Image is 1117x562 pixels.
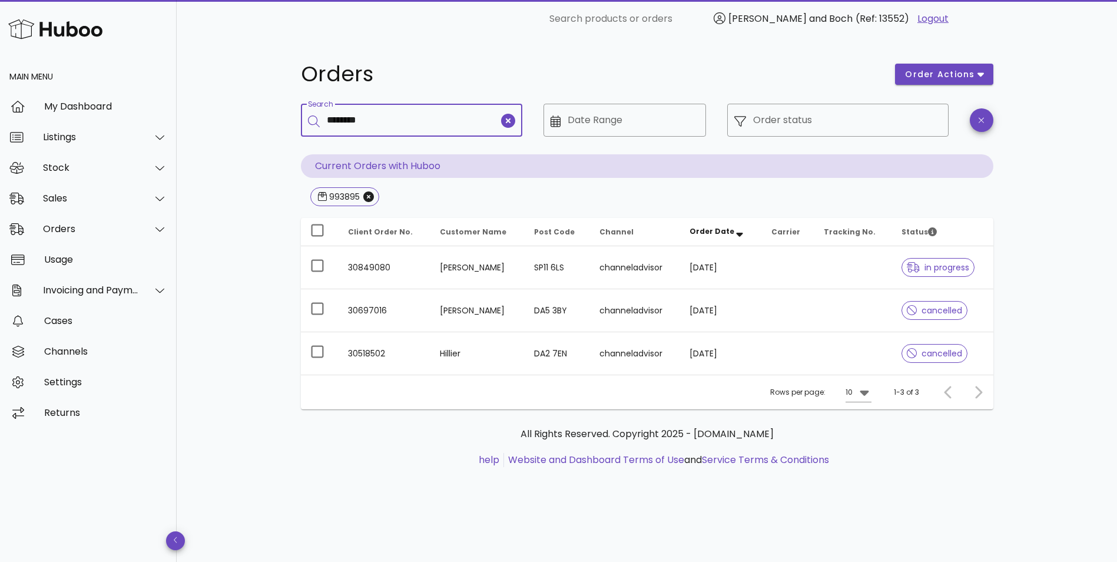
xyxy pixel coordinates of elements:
li: and [504,453,829,467]
td: Hillier [430,332,525,375]
p: All Rights Reserved. Copyright 2025 - [DOMAIN_NAME] [310,427,984,441]
span: Tracking No. [824,227,876,237]
th: Customer Name [430,218,525,246]
span: Customer Name [440,227,506,237]
td: SP11 6LS [525,246,590,289]
th: Order Date: Sorted descending. Activate to remove sorting. [680,218,762,246]
div: My Dashboard [44,101,167,112]
td: [DATE] [680,289,762,332]
span: Client Order No. [348,227,413,237]
th: Post Code [525,218,590,246]
div: Settings [44,376,167,388]
div: Sales [43,193,139,204]
td: [PERSON_NAME] [430,246,525,289]
div: Rows per page: [770,375,871,409]
div: Channels [44,346,167,357]
span: Carrier [771,227,800,237]
div: Cases [44,315,167,326]
span: cancelled [907,306,963,315]
th: Carrier [762,218,814,246]
td: [PERSON_NAME] [430,289,525,332]
td: channeladvisor [590,246,680,289]
span: Order Date [690,226,734,236]
a: Website and Dashboard Terms of Use [508,453,684,467]
span: cancelled [907,349,963,358]
td: channeladvisor [590,332,680,375]
span: order actions [904,68,975,81]
span: Channel [599,227,634,237]
div: Stock [43,162,139,173]
div: Returns [44,407,167,418]
td: 30518502 [339,332,430,375]
div: 10 [846,387,853,398]
td: DA5 3BY [525,289,590,332]
td: [DATE] [680,332,762,375]
div: Orders [43,223,139,234]
td: DA2 7EN [525,332,590,375]
td: channeladvisor [590,289,680,332]
th: Tracking No. [814,218,892,246]
span: (Ref: 13552) [856,12,909,25]
p: Current Orders with Huboo [301,154,993,178]
div: Invoicing and Payments [43,285,139,296]
div: Listings [43,131,139,143]
span: Status [901,227,937,237]
a: Logout [917,12,949,26]
td: 30849080 [339,246,430,289]
div: 10Rows per page: [846,383,871,402]
span: in progress [907,263,969,272]
th: Channel [590,218,680,246]
a: help [479,453,499,467]
a: Service Terms & Conditions [702,453,829,467]
td: [DATE] [680,246,762,289]
button: Close [363,191,374,202]
button: clear icon [501,114,515,128]
h1: Orders [301,64,881,85]
th: Client Order No. [339,218,430,246]
div: 1-3 of 3 [894,387,919,398]
label: Search [308,100,333,109]
th: Status [892,218,993,246]
div: Usage [44,254,167,265]
button: order actions [895,64,993,85]
span: [PERSON_NAME] and Boch [728,12,853,25]
td: 30697016 [339,289,430,332]
span: Post Code [534,227,575,237]
img: Huboo Logo [8,16,102,42]
div: 993895 [327,191,360,203]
